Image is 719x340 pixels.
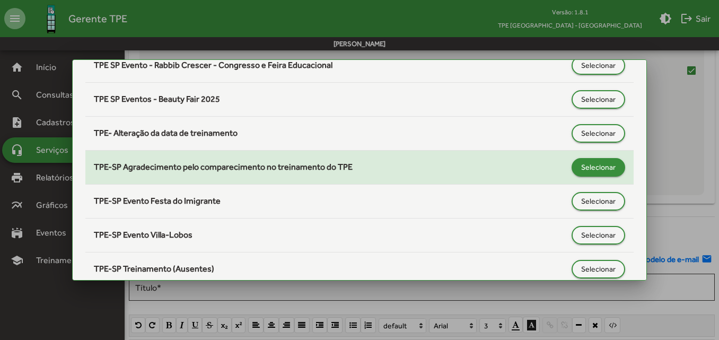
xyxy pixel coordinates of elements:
[94,162,353,172] span: TPE-SP Agradecimento pelo comparecimento no treinamento do TPE
[581,124,616,143] span: Selecionar
[94,196,221,206] span: TPE-SP Evento Festa do Imigrante
[572,226,625,245] button: Selecionar
[572,124,625,143] button: Selecionar
[572,56,625,75] button: Selecionar
[572,158,625,177] button: Selecionar
[581,90,616,109] span: Selecionar
[94,94,220,104] span: TPE SP Eventos - Beauty Fair 2025
[94,128,238,138] span: TPE- Alteração da data de treinamento
[581,56,616,75] span: Selecionar
[572,260,625,278] button: Selecionar
[94,264,214,274] span: TPE-SP Treinamento (Ausentes)
[572,192,625,211] button: Selecionar
[94,60,332,70] span: TPE SP Evento - Rabbib Crescer - Congresso e Feira Educacional
[581,225,616,245] span: Selecionar
[572,90,625,109] button: Selecionar
[581,259,616,278] span: Selecionar
[581,191,616,211] span: Selecionar
[581,158,616,177] span: Selecionar
[94,230,192,240] span: TPE-SP Evento Villa-Lobos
